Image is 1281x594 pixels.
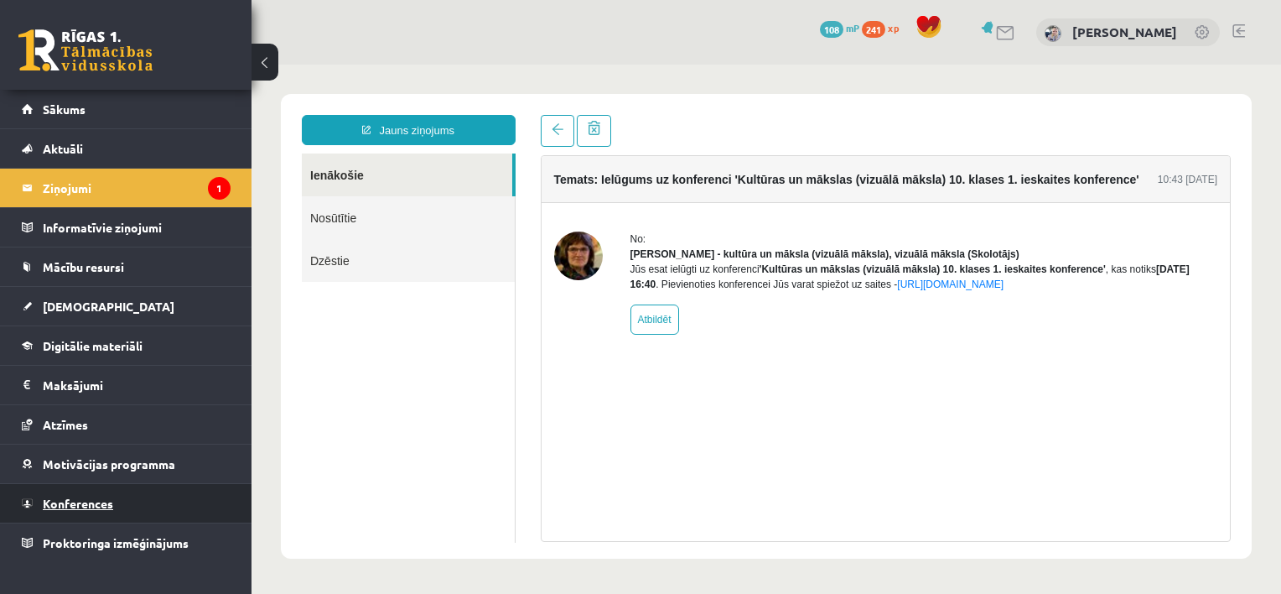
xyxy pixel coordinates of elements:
legend: Informatīvie ziņojumi [43,208,231,247]
span: Aktuāli [43,141,83,156]
span: Sākums [43,102,86,117]
a: Digitālie materiāli [22,326,231,365]
span: Proktoringa izmēģinājums [43,535,189,550]
span: 241 [862,21,885,38]
span: xp [888,21,899,34]
a: Motivācijas programma [22,445,231,483]
span: mP [846,21,859,34]
b: 'Kultūras un mākslas (vizuālā māksla) 10. klases 1. ieskaites konference' [508,199,854,211]
a: Konferences [22,484,231,523]
span: [DEMOGRAPHIC_DATA] [43,299,174,314]
span: Digitālie materiāli [43,338,143,353]
a: Proktoringa izmēģinājums [22,524,231,562]
a: Atbildēt [379,240,428,270]
span: Konferences [43,496,113,511]
span: Motivācijas programma [43,456,175,472]
img: Ilze Kolka - kultūra un māksla (vizuālā māksla), vizuālā māksla [303,167,351,216]
a: Atzīmes [22,405,231,444]
a: Dzēstie [50,175,263,217]
img: Kristīne Vītola [1045,25,1061,42]
a: Rīgas 1. Tālmācības vidusskola [18,29,153,71]
legend: Maksājumi [43,366,231,404]
div: 10:43 [DATE] [906,107,966,122]
a: Mācību resursi [22,247,231,286]
a: [PERSON_NAME] [1072,23,1177,40]
a: Nosūtītie [50,132,263,175]
a: Maksājumi [22,366,231,404]
strong: [PERSON_NAME] - kultūra un māksla (vizuālā māksla), vizuālā māksla (Skolotājs) [379,184,768,195]
span: 108 [820,21,843,38]
i: 1 [208,177,231,200]
a: Ienākošie [50,89,261,132]
a: Informatīvie ziņojumi [22,208,231,247]
a: [DEMOGRAPHIC_DATA] [22,287,231,326]
a: Jauns ziņojums [50,50,264,81]
div: Jūs esat ielūgti uz konferenci , kas notiks . Pievienoties konferencei Jūs varat spiežot uz saites - [379,197,967,227]
span: Atzīmes [43,417,88,432]
span: Mācību resursi [43,259,124,274]
a: [URL][DOMAIN_NAME] [646,214,752,226]
div: No: [379,167,967,182]
a: 108 mP [820,21,859,34]
a: Aktuāli [22,129,231,168]
legend: Ziņojumi [43,169,231,207]
a: 241 xp [862,21,907,34]
a: Ziņojumi1 [22,169,231,207]
h4: Temats: Ielūgums uz konferenci 'Kultūras un mākslas (vizuālā māksla) 10. klases 1. ieskaites konf... [303,108,888,122]
a: Sākums [22,90,231,128]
